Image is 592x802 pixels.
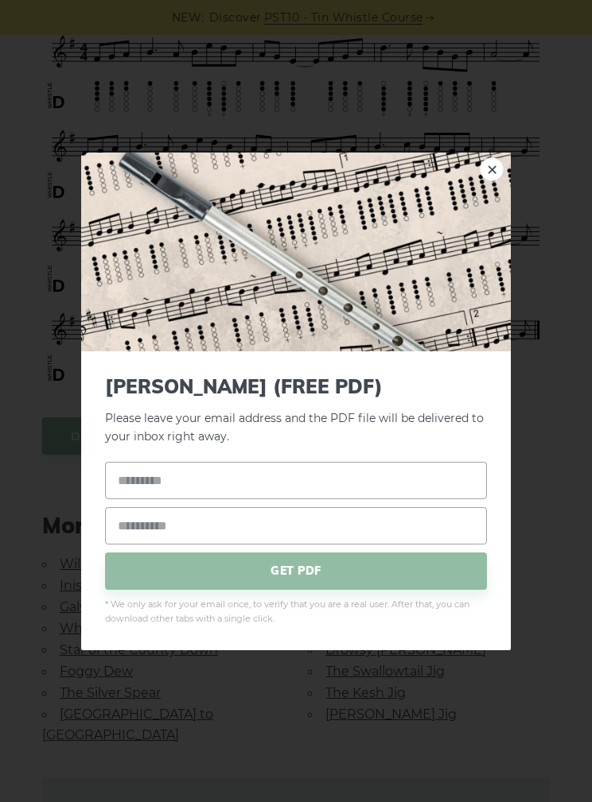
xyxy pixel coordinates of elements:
[105,598,487,626] span: * We only ask for your email once, to verify that you are a real user. After that, you can downlo...
[81,152,511,351] img: Tin Whistle Tab Preview
[480,157,504,180] a: ×
[105,374,487,397] span: [PERSON_NAME] (FREE PDF)
[105,552,487,590] span: GET PDF
[105,374,487,445] p: Please leave your email address and the PDF file will be delivered to your inbox right away.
